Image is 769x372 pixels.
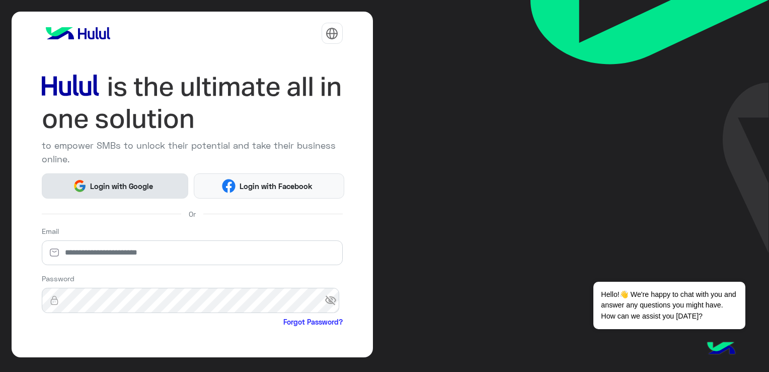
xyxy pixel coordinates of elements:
a: Forgot Password? [283,317,343,327]
span: Login with Google [87,180,157,192]
img: Google [73,179,87,193]
label: Password [42,273,74,284]
span: Hello!👋 We're happy to chat with you and answer any questions you might have. How can we assist y... [593,282,745,329]
img: logo [42,23,114,43]
button: Login with Facebook [194,173,344,199]
span: Or [189,209,196,219]
img: tab [326,27,338,40]
img: email [42,247,67,258]
img: Facebook [222,179,236,193]
span: visibility_off [325,291,343,309]
img: lock [42,295,67,305]
button: Login with Google [42,173,189,199]
iframe: reCAPTCHA [42,329,195,368]
label: Email [42,226,59,236]
span: Login with Facebook [236,180,316,192]
img: hululLoginTitle_EN.svg [42,71,343,135]
p: to empower SMBs to unlock their potential and take their business online. [42,139,343,166]
img: hulul-logo.png [704,332,739,367]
